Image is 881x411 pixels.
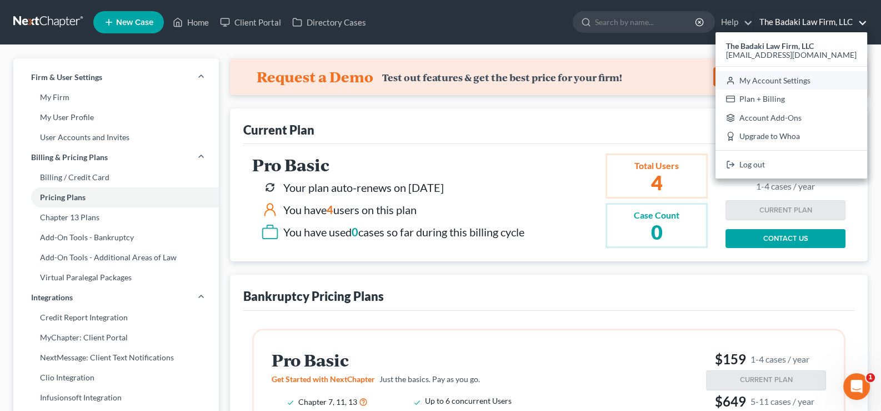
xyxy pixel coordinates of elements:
[13,147,219,167] a: Billing & Pricing Plans
[31,152,108,163] span: Billing & Pricing Plans
[13,247,219,268] a: Add-On Tools - Additional Areas of Law
[754,12,867,32] a: The Badaki Law Firm, LLC
[726,41,814,51] strong: The Badaki Law Firm, LLC
[382,72,622,83] div: Test out features & get the best price for your firm!
[715,108,867,127] a: Account Add-Ons
[13,127,219,147] a: User Accounts and Invites
[13,187,219,207] a: Pricing Plans
[715,155,867,174] a: Log out
[425,396,512,405] span: Up to 6 concurrent Users
[167,12,214,32] a: Home
[379,374,480,384] span: Just the basics. Pay as you go.
[706,393,826,410] h3: $649
[725,200,845,220] button: CURRENT PLAN
[595,12,697,32] input: Search by name...
[13,388,219,408] a: Infusionsoft Integration
[352,225,358,239] span: 0
[715,90,867,108] a: Plan + Billing
[13,87,219,107] a: My Firm
[13,227,219,247] a: Add-On Tools - Bankruptcy
[13,268,219,288] a: Virtual Paralegal Packages
[756,181,815,192] small: 1-4 cases / year
[866,373,875,382] span: 1
[283,180,444,196] div: Your plan auto-renews on [DATE]
[283,202,417,218] div: You have users on this plan
[252,156,524,174] h2: Pro Basic
[13,328,219,348] a: MyChapter: Client Portal
[31,72,102,83] span: Firm & User Settings
[706,370,826,390] button: CURRENT PLAN
[13,167,219,187] a: Billing / Credit Card
[706,350,826,368] h3: $159
[634,209,679,222] div: Case Count
[634,172,679,192] h2: 4
[13,288,219,308] a: Integrations
[31,292,73,303] span: Integrations
[13,67,219,87] a: Firm & User Settings
[750,353,809,365] small: 1-4 cases / year
[298,397,357,407] span: Chapter 7, 11, 13
[13,368,219,388] a: Clio Integration
[272,351,556,369] h2: Pro Basic
[715,12,753,32] a: Help
[327,203,333,216] span: 4
[713,67,833,86] a: REQUEST A DEMO
[287,12,372,32] a: Directory Cases
[843,373,870,400] iframe: Intercom live chat
[13,207,219,227] a: Chapter 13 Plans
[116,18,153,27] span: New Case
[13,348,219,368] a: NextMessage: Client Text Notifications
[283,224,524,240] div: You have used cases so far during this billing cycle
[750,395,814,407] small: 5-11 cases / year
[715,71,867,90] a: My Account Settings
[272,374,375,384] span: Get Started with NextChapter
[13,107,219,127] a: My User Profile
[243,122,314,138] div: Current Plan
[13,308,219,328] a: Credit Report Integration
[725,229,845,248] a: CONTACT US
[740,375,793,384] span: CURRENT PLAN
[715,127,867,146] a: Upgrade to Whoa
[634,222,679,242] h2: 0
[243,288,384,304] div: Bankruptcy Pricing Plans
[726,50,857,60] span: [EMAIL_ADDRESS][DOMAIN_NAME]
[715,32,867,179] div: The Badaki Law Firm, LLC
[634,160,679,172] div: Total Users
[214,12,287,32] a: Client Portal
[257,68,373,86] h4: Request a Demo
